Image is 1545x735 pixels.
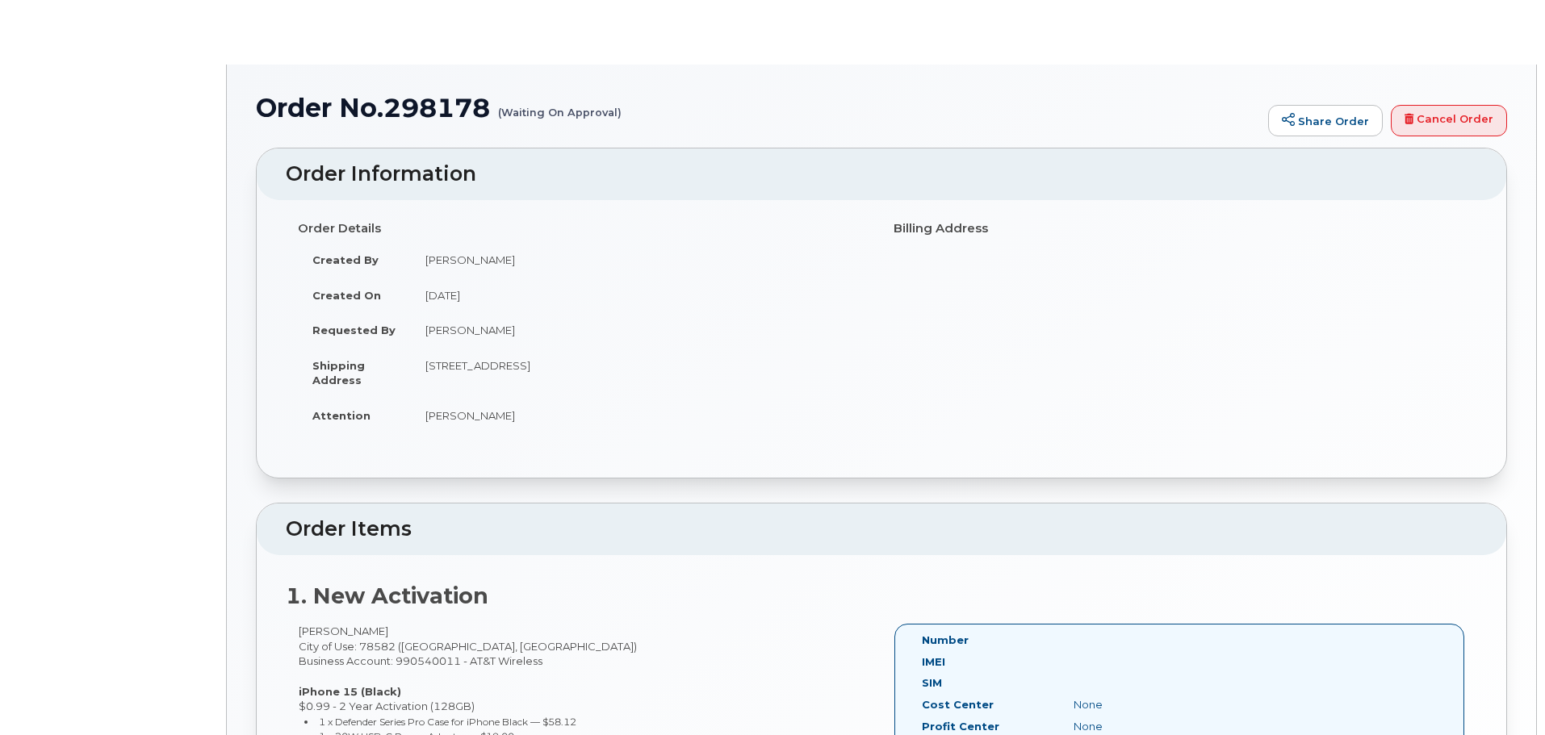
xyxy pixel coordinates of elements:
h1: Order No.298178 [256,94,1260,122]
small: 1 x Defender Series Pro Case for iPhone Black — $58.12 [319,716,576,728]
td: [PERSON_NAME] [411,398,869,433]
td: [DATE] [411,278,869,313]
h2: Order Information [286,163,1477,186]
strong: Shipping Address [312,359,365,387]
h2: Order Items [286,518,1477,541]
label: SIM [922,675,942,691]
label: Number [922,633,969,648]
h4: Order Details [298,222,869,236]
strong: Requested By [312,324,396,336]
strong: 1. New Activation [286,583,488,609]
td: [PERSON_NAME] [411,312,869,348]
label: Profit Center [922,719,999,734]
strong: Attention [312,409,371,422]
td: [STREET_ADDRESS] [411,348,869,398]
strong: iPhone 15 (Black) [299,685,401,698]
div: None [1061,697,1275,712]
a: Share Order [1268,105,1383,137]
a: Cancel Order [1391,105,1507,137]
small: (Waiting On Approval) [498,94,622,119]
label: IMEI [922,654,945,670]
strong: Created By [312,253,379,266]
div: None [1061,719,1275,734]
h4: Billing Address [894,222,1465,236]
strong: Created On [312,289,381,302]
label: Cost Center [922,697,994,712]
td: [PERSON_NAME] [411,242,869,278]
